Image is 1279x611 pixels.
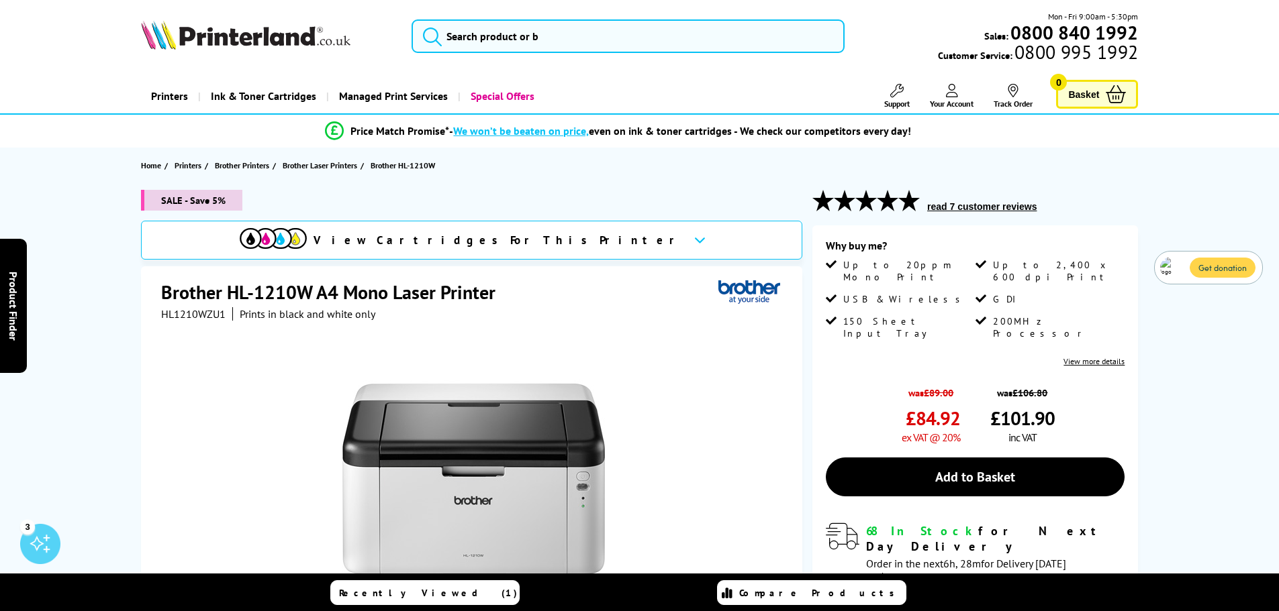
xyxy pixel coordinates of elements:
[717,580,906,605] a: Compare Products
[458,79,544,113] a: Special Offers
[938,46,1138,62] span: Customer Service:
[994,84,1033,109] a: Track Order
[350,124,449,137] span: Price Match Promise*
[990,380,1055,399] span: was
[1048,10,1138,23] span: Mon - Fri 9:00am - 5:30pm
[141,20,395,52] a: Printerland Logo
[1010,20,1138,45] b: 0800 840 1992
[371,158,435,172] span: Brother HL-1210W
[1063,356,1125,366] a: View more details
[1056,80,1138,109] a: Basket 0
[215,158,269,172] span: Brother Printers
[866,523,1125,554] div: for Next Day Delivery
[843,315,972,339] span: 150 Sheet Input Tray
[930,84,974,109] a: Your Account
[339,587,518,599] span: Recently Viewed (1)
[1008,431,1037,444] span: inc VAT
[20,519,35,534] div: 3
[884,99,910,109] span: Support
[923,201,1041,213] button: read 7 customer reviews
[109,119,1128,143] li: modal_Promise
[826,239,1125,259] div: Why buy me?
[884,84,910,109] a: Support
[866,557,1066,586] span: Order in the next for Delivery [DATE] 16 September!
[930,99,974,109] span: Your Account
[826,457,1125,496] a: Add to Basket
[211,79,316,113] span: Ink & Toner Cartridges
[924,386,953,399] strike: £89.00
[330,580,520,605] a: Recently Viewed (1)
[1050,74,1067,91] span: 0
[843,259,972,283] span: Up to 20ppm Mono Print
[993,259,1122,283] span: Up to 2,400 x 600 dpi Print
[240,228,307,249] img: cmyk-icon.svg
[371,158,438,172] a: Brother HL-1210W
[342,347,605,610] img: Brother HL-1210W
[283,158,357,172] span: Brother Laser Printers
[866,523,978,539] span: 68 In Stock
[990,406,1055,431] span: £101.90
[993,293,1016,305] span: GDI
[739,587,902,599] span: Compare Products
[141,190,242,211] span: SALE - Save 5%
[283,158,361,172] a: Brother Laser Printers
[943,557,981,570] span: 6h, 28m
[453,124,589,137] span: We won’t be beaten on price,
[1068,85,1099,103] span: Basket
[902,431,960,444] span: ex VAT @ 20%
[906,406,960,431] span: £84.92
[326,79,458,113] a: Managed Print Services
[314,233,683,247] span: View Cartridges For This Printer
[141,20,350,50] img: Printerland Logo
[449,124,911,137] div: - even on ink & toner cartridges - We check our competitors every day!
[198,79,326,113] a: Ink & Toner Cartridges
[984,30,1008,42] span: Sales:
[878,569,886,581] sup: th
[412,19,845,53] input: Search product or b
[175,158,201,172] span: Printers
[7,271,20,340] span: Product Finder
[215,158,273,172] a: Brother Printers
[141,158,161,172] span: Home
[1008,26,1138,39] a: 0800 840 1992
[718,280,780,304] img: Brother
[1012,46,1138,58] span: 0800 995 1992
[161,307,226,321] span: HL1210WZU1
[161,280,509,304] h1: Brother HL-1210W A4 Mono Laser Printer
[141,79,198,113] a: Printers
[826,523,1125,585] div: modal_delivery
[1012,386,1047,399] strike: £106.80
[843,293,967,305] span: USB & Wireless
[902,380,960,399] span: was
[993,315,1122,339] span: 200MHz Processor
[141,158,164,172] a: Home
[175,158,205,172] a: Printers
[240,307,375,321] i: Prints in black and white only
